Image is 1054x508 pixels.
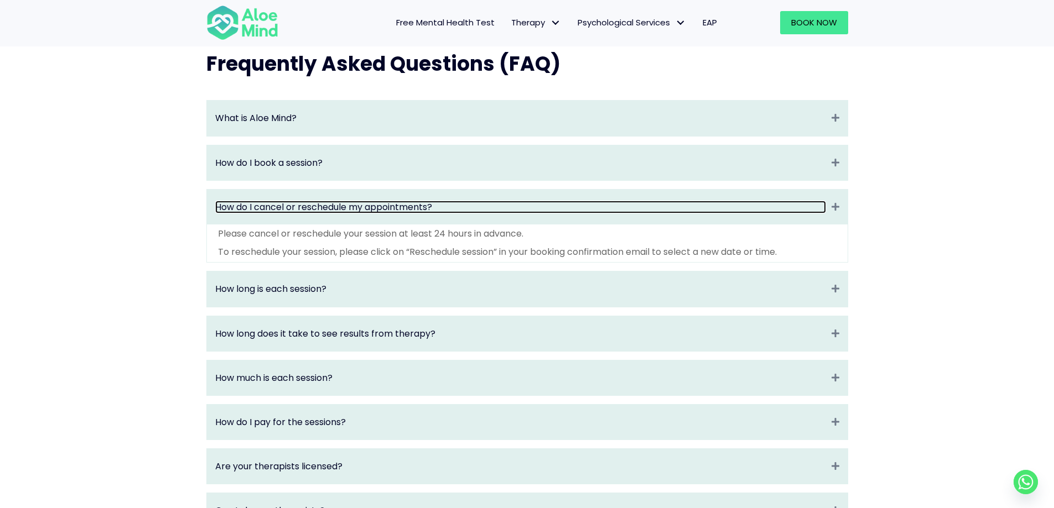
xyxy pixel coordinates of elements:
i: Expand [832,112,839,124]
a: Book Now [780,11,848,34]
a: Whatsapp [1014,470,1038,494]
a: How long does it take to see results from therapy? [215,327,826,340]
i: Expand [832,282,839,295]
a: Free Mental Health Test [388,11,503,34]
a: TherapyTherapy: submenu [503,11,569,34]
span: Therapy: submenu [548,15,564,31]
span: Psychological Services [578,17,686,28]
span: EAP [703,17,717,28]
span: Book Now [791,17,837,28]
span: Therapy [511,17,561,28]
i: Expand [832,371,839,384]
a: Are your therapists licensed? [215,460,826,473]
nav: Menu [293,11,725,34]
a: How long is each session? [215,282,826,295]
span: Psychological Services: submenu [673,15,689,31]
a: How do I book a session? [215,156,826,169]
p: Please cancel or reschedule your session at least 24 hours in advance. [218,227,837,240]
i: Expand [832,327,839,340]
span: Free Mental Health Test [396,17,495,28]
i: Expand [832,460,839,473]
a: How do I pay for the sessions? [215,416,826,428]
span: Frequently Asked Questions (FAQ) [206,50,560,78]
i: Expand [832,201,839,213]
a: How do I cancel or reschedule my appointments? [215,201,826,213]
a: Psychological ServicesPsychological Services: submenu [569,11,694,34]
i: Expand [832,156,839,169]
i: Expand [832,416,839,428]
a: EAP [694,11,725,34]
a: What is Aloe Mind? [215,112,826,124]
a: How much is each session? [215,371,826,384]
img: Aloe mind Logo [206,4,278,41]
p: To reschedule your session, please click on “Reschedule session” in your booking confirmation ema... [218,245,837,258]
